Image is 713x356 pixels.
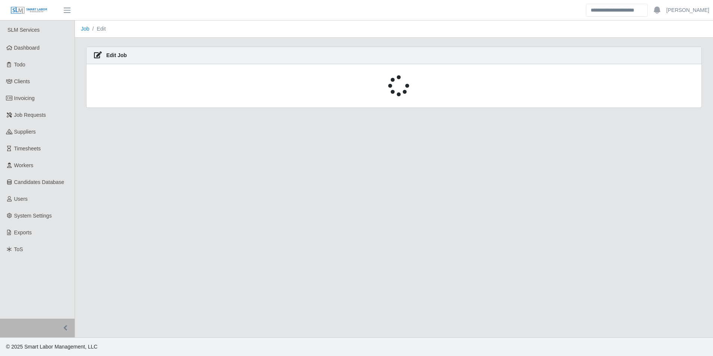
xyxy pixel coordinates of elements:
[14,196,28,202] span: Users
[106,52,127,58] strong: Edit Job
[14,62,25,68] span: Todo
[89,25,106,33] li: Edit
[14,78,30,84] span: Clients
[14,179,65,185] span: Candidates Database
[14,246,23,252] span: ToS
[7,27,40,33] span: SLM Services
[14,45,40,51] span: Dashboard
[14,112,46,118] span: Job Requests
[14,146,41,152] span: Timesheets
[81,26,89,32] a: Job
[14,162,34,168] span: Workers
[6,344,97,350] span: © 2025 Smart Labor Management, LLC
[14,229,32,235] span: Exports
[586,4,648,17] input: Search
[10,6,48,15] img: SLM Logo
[14,129,36,135] span: Suppliers
[14,95,35,101] span: Invoicing
[666,6,709,14] a: [PERSON_NAME]
[14,213,52,219] span: System Settings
